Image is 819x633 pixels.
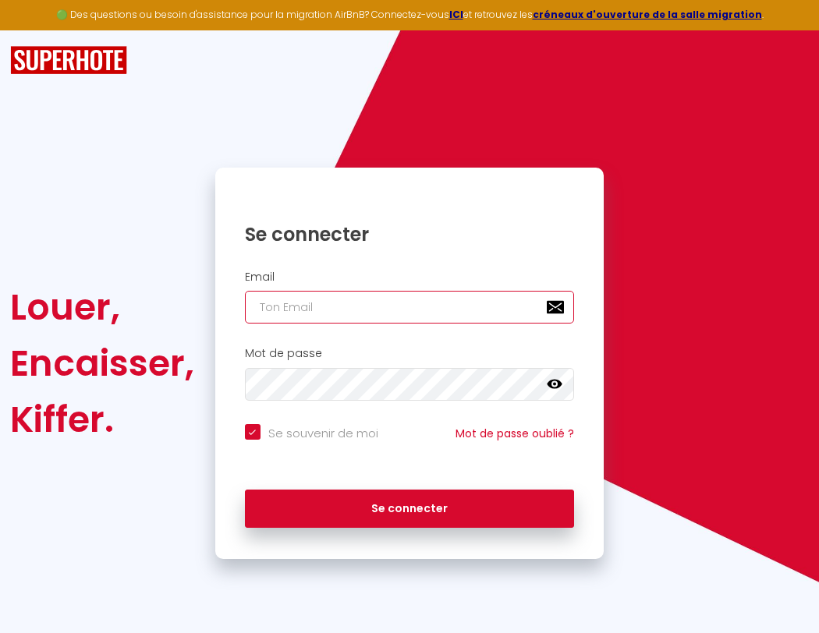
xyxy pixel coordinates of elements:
[245,490,575,529] button: Se connecter
[10,46,127,75] img: SuperHote logo
[533,8,762,21] a: créneaux d'ouverture de la salle migration
[245,347,575,360] h2: Mot de passe
[449,8,463,21] a: ICI
[245,271,575,284] h2: Email
[245,222,575,246] h1: Se connecter
[10,335,194,391] div: Encaisser,
[10,391,194,447] div: Kiffer.
[245,291,575,324] input: Ton Email
[10,279,194,335] div: Louer,
[456,426,574,441] a: Mot de passe oublié ?
[12,6,59,53] button: Ouvrir le widget de chat LiveChat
